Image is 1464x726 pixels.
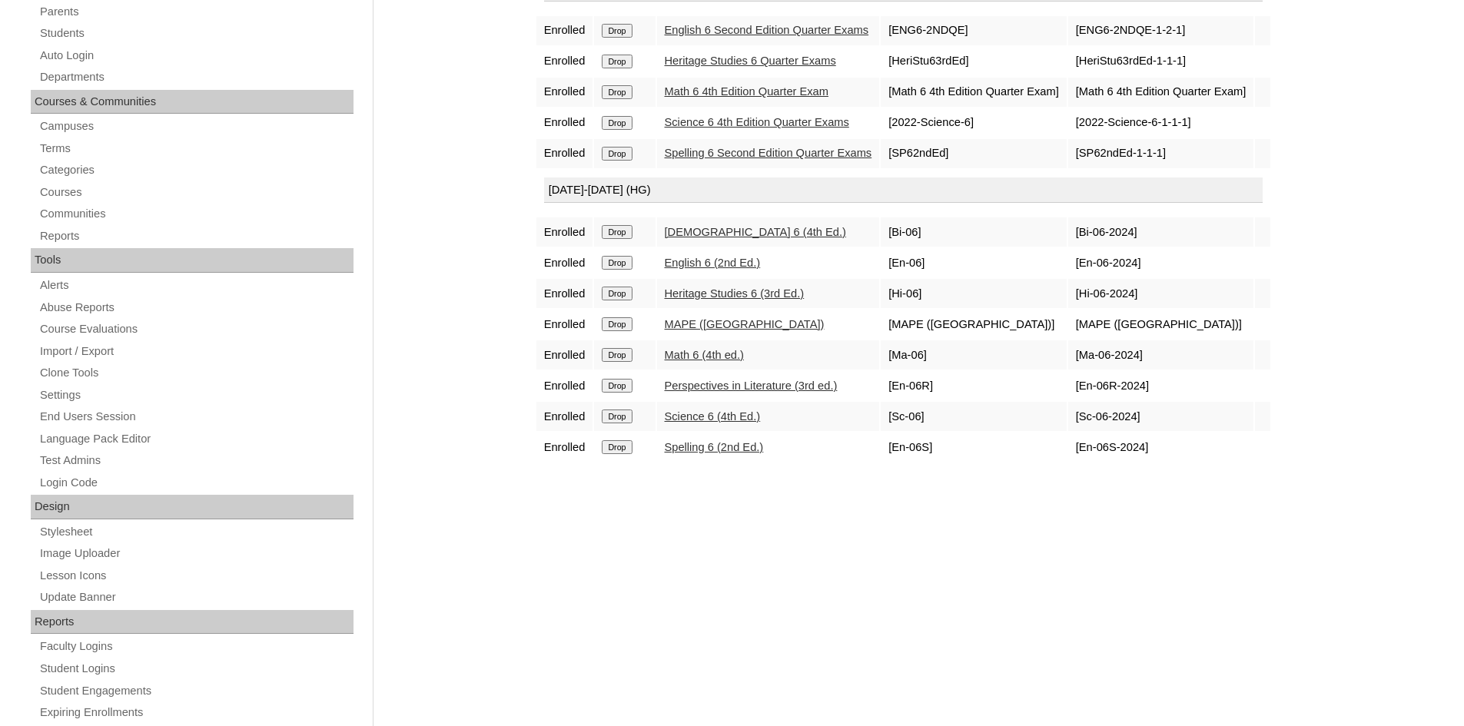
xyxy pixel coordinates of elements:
[31,248,354,273] div: Tools
[38,276,354,295] a: Alerts
[38,681,354,701] a: Student Engagements
[602,440,632,454] input: Drop
[665,410,761,423] a: Science 6 (4th Ed.)
[665,85,828,98] a: Math 6 4th Edition Quarter Exam
[602,379,632,393] input: Drop
[38,161,354,180] a: Categories
[38,2,354,22] a: Parents
[1068,371,1254,400] td: [En-06R-2024]
[1068,139,1254,168] td: [SP62ndEd-1-1-1]
[881,217,1067,247] td: [Bi-06]
[38,363,354,383] a: Clone Tools
[38,659,354,678] a: Student Logins
[38,451,354,470] a: Test Admins
[665,318,825,330] a: MAPE ([GEOGRAPHIC_DATA])
[881,139,1067,168] td: [SP62ndEd]
[38,588,354,607] a: Update Banner
[536,217,593,247] td: Enrolled
[536,279,593,308] td: Enrolled
[665,380,838,392] a: Perspectives in Literature (3rd ed.)
[665,287,805,300] a: Heritage Studies 6 (3rd Ed.)
[38,544,354,563] a: Image Uploader
[602,317,632,331] input: Drop
[38,24,354,43] a: Students
[1068,47,1254,76] td: [HeriStu63rdEd-1-1-1]
[1068,310,1254,339] td: [MAPE ([GEOGRAPHIC_DATA])]
[881,248,1067,277] td: [En-06]
[38,204,354,224] a: Communities
[881,47,1067,76] td: [HeriStu63rdEd]
[602,116,632,130] input: Drop
[881,433,1067,462] td: [En-06S]
[38,139,354,158] a: Terms
[602,287,632,300] input: Drop
[31,90,354,114] div: Courses & Communities
[1068,402,1254,431] td: [Sc-06-2024]
[602,256,632,270] input: Drop
[602,409,632,423] input: Drop
[881,340,1067,370] td: [Ma-06]
[536,108,593,138] td: Enrolled
[602,147,632,161] input: Drop
[665,349,744,361] a: Math 6 (4th ed.)
[31,495,354,519] div: Design
[38,227,354,246] a: Reports
[544,177,1263,204] div: [DATE]-[DATE] (HG)
[1068,279,1254,308] td: [Hi-06-2024]
[536,47,593,76] td: Enrolled
[665,257,761,269] a: English 6 (2nd Ed.)
[536,78,593,107] td: Enrolled
[38,637,354,656] a: Faculty Logins
[665,116,849,128] a: Science 6 4th Edition Quarter Exams
[881,310,1067,339] td: [MAPE ([GEOGRAPHIC_DATA])]
[31,610,354,635] div: Reports
[1068,248,1254,277] td: [En-06-2024]
[38,566,354,585] a: Lesson Icons
[38,522,354,542] a: Stylesheet
[665,24,869,36] a: English 6 Second Edition Quarter Exams
[665,147,872,159] a: Spelling 6 Second Edition Quarter Exams
[602,85,632,99] input: Drop
[38,183,354,202] a: Courses
[38,342,354,361] a: Import / Export
[38,703,354,722] a: Expiring Enrollments
[881,371,1067,400] td: [En-06R]
[881,402,1067,431] td: [Sc-06]
[602,348,632,362] input: Drop
[536,248,593,277] td: Enrolled
[38,320,354,339] a: Course Evaluations
[1068,433,1254,462] td: [En-06S-2024]
[536,139,593,168] td: Enrolled
[536,402,593,431] td: Enrolled
[1068,217,1254,247] td: [Bi-06-2024]
[38,68,354,87] a: Departments
[536,340,593,370] td: Enrolled
[881,78,1067,107] td: [Math 6 4th Edition Quarter Exam]
[536,310,593,339] td: Enrolled
[881,108,1067,138] td: [2022-Science-6]
[38,407,354,426] a: End Users Session
[602,55,632,68] input: Drop
[1068,108,1254,138] td: [2022-Science-6-1-1-1]
[1068,16,1254,45] td: [ENG6-2NDQE-1-2-1]
[38,117,354,136] a: Campuses
[665,441,764,453] a: Spelling 6 (2nd Ed.)
[38,46,354,65] a: Auto Login
[38,473,354,492] a: Login Code
[536,16,593,45] td: Enrolled
[38,386,354,405] a: Settings
[665,226,846,238] a: [DEMOGRAPHIC_DATA] 6 (4th Ed.)
[38,429,354,449] a: Language Pack Editor
[602,24,632,38] input: Drop
[602,225,632,239] input: Drop
[38,298,354,317] a: Abuse Reports
[536,433,593,462] td: Enrolled
[536,371,593,400] td: Enrolled
[1068,340,1254,370] td: [Ma-06-2024]
[881,279,1067,308] td: [Hi-06]
[665,55,836,67] a: Heritage Studies 6 Quarter Exams
[1068,78,1254,107] td: [Math 6 4th Edition Quarter Exam]
[881,16,1067,45] td: [ENG6-2NDQE]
